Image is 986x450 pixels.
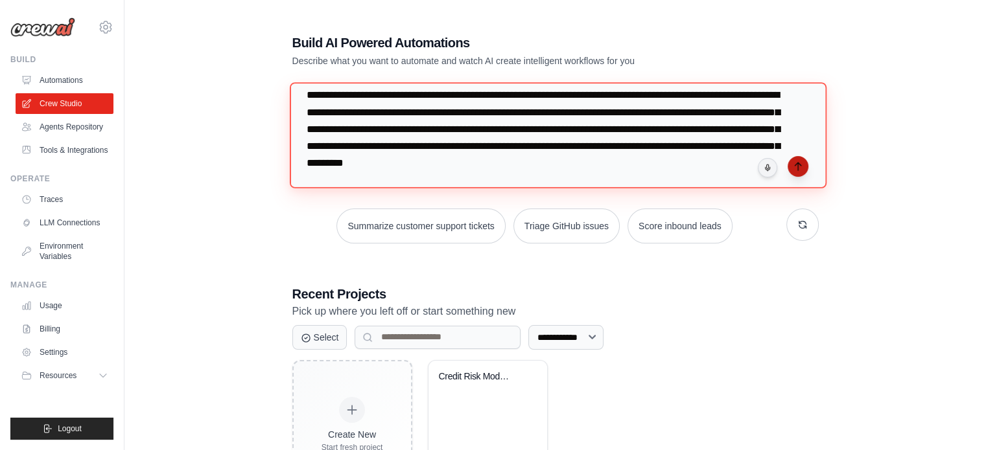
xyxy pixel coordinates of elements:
button: Resources [16,365,113,386]
button: Click to speak your automation idea [758,158,777,177]
a: Agents Repository [16,117,113,137]
h3: Recent Projects [292,285,819,303]
span: Resources [40,370,76,381]
a: Settings [16,342,113,363]
div: Create New [322,428,383,441]
a: Crew Studio [16,93,113,114]
div: Credit Risk Model Documentation & Compliance Automation [439,371,517,383]
button: Select [292,325,347,350]
button: Triage GitHub issues [513,208,620,243]
a: Tools & Integrations [16,140,113,161]
div: Operate [10,174,113,184]
a: Environment Variables [16,236,113,267]
span: Logout [58,423,82,434]
a: Billing [16,319,113,339]
button: Logout [10,418,113,440]
button: Score inbound leads [628,208,733,243]
div: Manage [10,280,113,290]
img: Logo [10,17,75,37]
button: Summarize customer support tickets [336,208,505,243]
a: Automations [16,70,113,91]
a: Usage [16,295,113,316]
div: Build [10,54,113,65]
button: Get new suggestions [786,208,819,241]
a: LLM Connections [16,212,113,233]
p: Describe what you want to automate and watch AI create intelligent workflows for you [292,54,728,67]
a: Traces [16,189,113,210]
p: Pick up where you left off or start something new [292,303,819,320]
h1: Build AI Powered Automations [292,34,728,52]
